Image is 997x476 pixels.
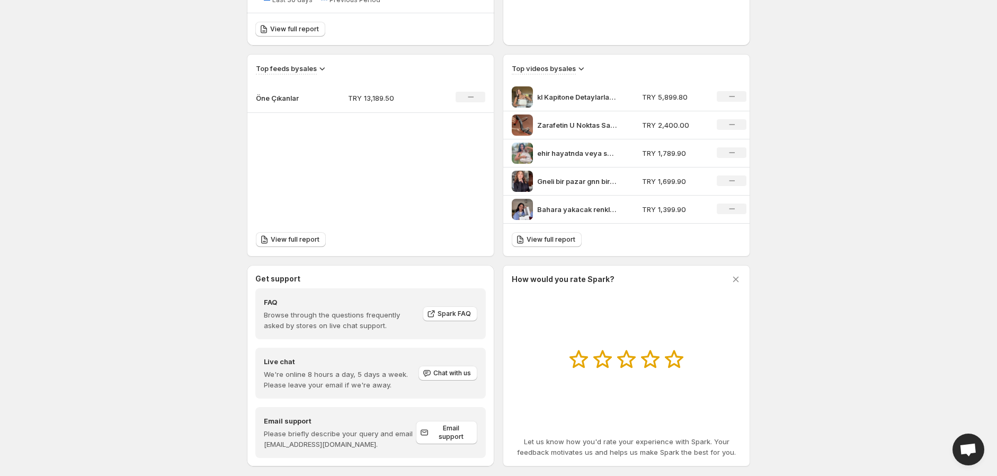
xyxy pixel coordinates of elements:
span: View full report [270,25,319,33]
h3: How would you rate Spark? [512,274,615,285]
button: Chat with us [419,366,477,381]
p: TRY 1,789.90 [642,148,705,158]
p: TRY 1,399.90 [642,204,705,215]
img: Zarafetin U Noktas Satenin Hakkn Ver Neden MOD tam sana gre ki kullanm seenei El antas ya da srt ... [512,114,533,136]
span: View full report [271,235,319,244]
p: TRY 5,899.80 [642,92,705,102]
img: kl Kapitone Detaylarla Konutur Anjel anta kapitone dikileri ve zarif zincir asks ile hem elde tan... [512,86,533,108]
p: Öne Çıkanlar [256,93,309,103]
a: Spark FAQ [423,306,477,321]
p: Zarafetin U Noktas Satenin Hakkn Ver Neden MOD tam sana gre ki kullanm seenei El antas ya da srt ... [537,120,617,130]
img: Gneli bir pazar gnn biraz sahilde yryp kahve ierek deerlendirmek gibisi yok Pazara yakr bir spor ... [512,171,533,192]
img: Bahara yakacak renkler ile kombinleri renklendirmeye ne dersiniz Hand hakiki deri ayakkab ve Just... [512,199,533,220]
div: Open chat [953,434,984,465]
span: Chat with us [433,369,471,377]
img: ehir hayatnda veya seyahatlerinde hem tarzn hem konforunu n plana kar Varena krinkil kadn srt ant... [512,143,533,164]
p: ehir hayatnda veya seyahatlerinde hem tarzn hem konforunu n plana kar Varena krinkil kadn srt ant... [537,148,617,158]
p: TRY 1,699.90 [642,176,705,187]
p: We're online 8 hours a day, 5 days a week. Please leave your email if we're away. [264,369,417,390]
span: Spark FAQ [438,310,471,318]
span: Email support [431,424,471,441]
a: Email support [416,421,477,444]
p: Gneli bir pazar gnn biraz sahilde yryp kahve ierek deerlendirmek gibisi yok Pazara yakr bir spor ... [537,176,617,187]
h4: Live chat [264,356,417,367]
h3: Get support [255,274,300,284]
p: Let us know how you'd rate your experience with Spark. Your feedback motivates us and helps us ma... [512,436,741,457]
a: View full report [256,232,326,247]
h4: Email support [264,416,416,426]
p: kl Kapitone Detaylarla Konutur Anjel anta kapitone dikileri ve zarif zincir asks ile hem elde tan... [537,92,617,102]
h3: Top feeds by sales [256,63,317,74]
p: Please briefly describe your query and email [EMAIL_ADDRESS][DOMAIN_NAME]. [264,428,416,449]
p: TRY 13,189.50 [348,93,423,103]
span: View full report [527,235,575,244]
a: View full report [255,22,325,37]
p: TRY 2,400.00 [642,120,705,130]
h4: FAQ [264,297,415,307]
h3: Top videos by sales [512,63,576,74]
p: Bahara yakacak renkler ile kombinleri renklendirmeye ne dersiniz Hand hakiki deri ayakkab ve [PER... [537,204,617,215]
p: Browse through the questions frequently asked by stores on live chat support. [264,310,415,331]
a: View full report [512,232,582,247]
